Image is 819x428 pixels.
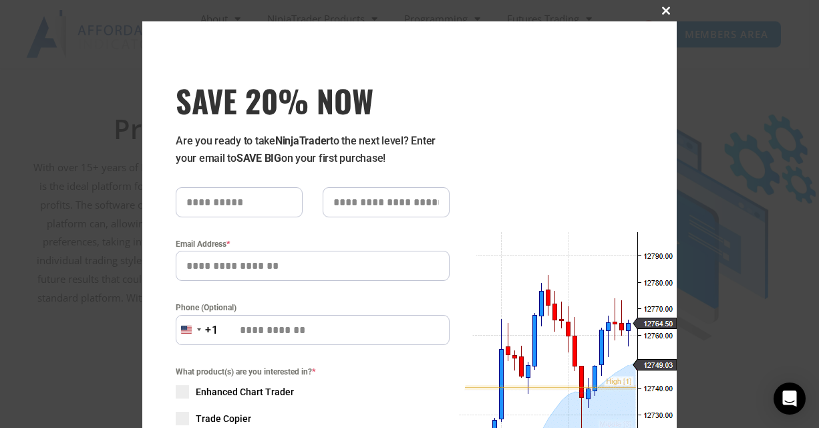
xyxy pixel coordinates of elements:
span: SAVE 20% NOW [176,82,450,119]
label: Phone (Optional) [176,301,450,314]
span: Trade Copier [196,412,251,425]
label: Trade Copier [176,412,450,425]
span: What product(s) are you interested in? [176,365,450,379]
label: Enhanced Chart Trader [176,385,450,399]
strong: SAVE BIG [236,152,281,165]
div: Open Intercom Messenger [774,383,806,415]
div: +1 [205,322,218,339]
label: Email Address [176,237,450,251]
button: Selected country [176,315,218,345]
strong: NinjaTrader [275,134,330,147]
span: Enhanced Chart Trader [196,385,294,399]
p: Are you ready to take to the next level? Enter your email to on your first purchase! [176,132,450,167]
